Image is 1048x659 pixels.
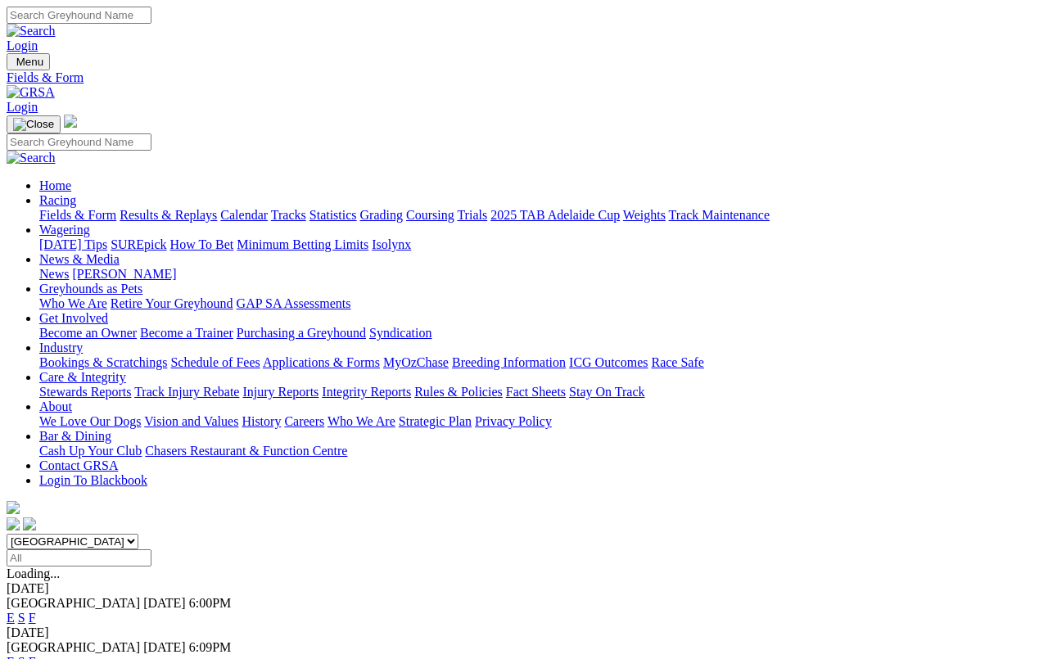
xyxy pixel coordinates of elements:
a: Chasers Restaurant & Function Centre [145,444,347,458]
a: Greyhounds as Pets [39,282,142,296]
a: 2025 TAB Adelaide Cup [490,208,620,222]
a: [PERSON_NAME] [72,267,176,281]
input: Select date [7,549,151,566]
a: Calendar [220,208,268,222]
img: Search [7,24,56,38]
div: Industry [39,355,1041,370]
a: Login To Blackbook [39,473,147,487]
a: Bookings & Scratchings [39,355,167,369]
a: MyOzChase [383,355,449,369]
span: [DATE] [143,596,186,610]
a: Get Involved [39,311,108,325]
a: Injury Reports [242,385,318,399]
img: logo-grsa-white.png [7,501,20,514]
a: Privacy Policy [475,414,552,428]
a: Statistics [309,208,357,222]
a: Trials [457,208,487,222]
div: News & Media [39,267,1041,282]
a: Weights [623,208,666,222]
a: Stewards Reports [39,385,131,399]
a: Fact Sheets [506,385,566,399]
span: [DATE] [143,640,186,654]
a: S [18,611,25,625]
img: Search [7,151,56,165]
a: Tracks [271,208,306,222]
img: twitter.svg [23,517,36,530]
a: Track Injury Rebate [134,385,239,399]
img: facebook.svg [7,517,20,530]
a: We Love Our Dogs [39,414,141,428]
a: Industry [39,341,83,354]
a: Breeding Information [452,355,566,369]
a: Stay On Track [569,385,644,399]
a: Syndication [369,326,431,340]
a: Results & Replays [120,208,217,222]
div: [DATE] [7,625,1041,640]
a: F [29,611,36,625]
a: Fields & Form [7,70,1041,85]
div: Bar & Dining [39,444,1041,458]
input: Search [7,7,151,24]
div: Greyhounds as Pets [39,296,1041,311]
a: ICG Outcomes [569,355,648,369]
span: 6:09PM [189,640,232,654]
a: How To Bet [170,237,234,251]
a: History [242,414,281,428]
a: [DATE] Tips [39,237,107,251]
a: Contact GRSA [39,458,118,472]
span: Menu [16,56,43,68]
a: Strategic Plan [399,414,472,428]
a: Integrity Reports [322,385,411,399]
a: Rules & Policies [414,385,503,399]
a: Login [7,100,38,114]
a: Wagering [39,223,90,237]
a: Race Safe [651,355,703,369]
a: Become a Trainer [140,326,233,340]
a: Minimum Betting Limits [237,237,368,251]
span: [GEOGRAPHIC_DATA] [7,640,140,654]
img: GRSA [7,85,55,100]
a: Cash Up Your Club [39,444,142,458]
a: News & Media [39,252,120,266]
span: Loading... [7,566,60,580]
div: [DATE] [7,581,1041,596]
input: Search [7,133,151,151]
a: Vision and Values [144,414,238,428]
a: Applications & Forms [263,355,380,369]
a: News [39,267,69,281]
button: Toggle navigation [7,53,50,70]
a: Who We Are [327,414,395,428]
a: E [7,611,15,625]
a: About [39,399,72,413]
img: Close [13,118,54,131]
a: Purchasing a Greyhound [237,326,366,340]
a: Grading [360,208,403,222]
a: Who We Are [39,296,107,310]
a: Schedule of Fees [170,355,260,369]
a: Retire Your Greyhound [111,296,233,310]
div: About [39,414,1041,429]
div: Wagering [39,237,1041,252]
a: Fields & Form [39,208,116,222]
span: 6:00PM [189,596,232,610]
button: Toggle navigation [7,115,61,133]
a: Care & Integrity [39,370,126,384]
span: [GEOGRAPHIC_DATA] [7,596,140,610]
a: Home [39,178,71,192]
a: Track Maintenance [669,208,770,222]
a: Racing [39,193,76,207]
a: Isolynx [372,237,411,251]
a: Coursing [406,208,454,222]
a: Bar & Dining [39,429,111,443]
a: Become an Owner [39,326,137,340]
a: SUREpick [111,237,166,251]
a: Login [7,38,38,52]
a: Careers [284,414,324,428]
a: GAP SA Assessments [237,296,351,310]
div: Care & Integrity [39,385,1041,399]
div: Get Involved [39,326,1041,341]
div: Racing [39,208,1041,223]
img: logo-grsa-white.png [64,115,77,128]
